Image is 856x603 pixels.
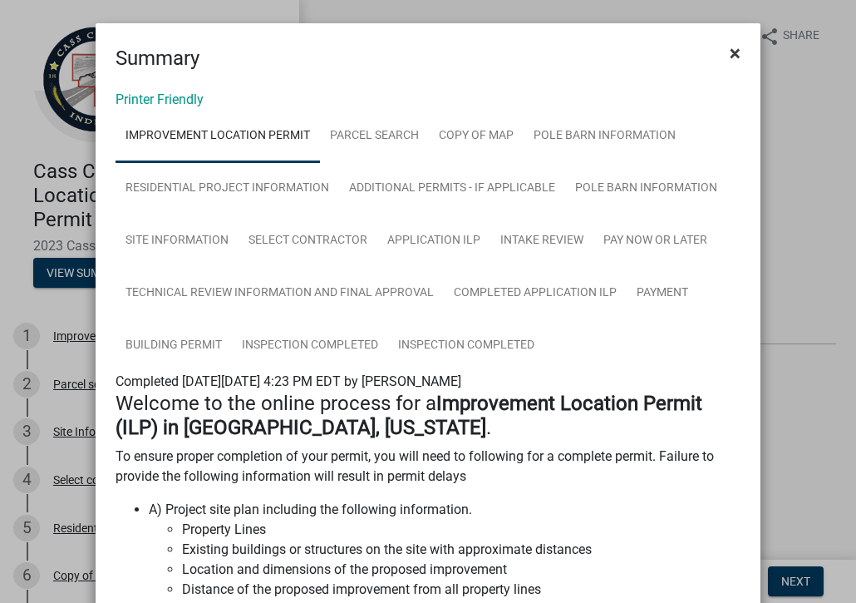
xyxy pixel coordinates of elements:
a: Pole Barn Information [524,110,686,163]
a: Building Permit [116,319,232,373]
a: Parcel search [320,110,429,163]
li: Property Lines [182,520,740,540]
a: Pay now or later [593,215,717,268]
h4: Welcome to the online process for a . [116,392,740,440]
a: Residential Project Information [116,162,339,215]
a: Printer Friendly [116,91,204,107]
a: Payment [627,267,698,320]
a: Technical Review Information and Final Approval [116,267,444,320]
button: Close [716,30,754,77]
a: Select contractor [239,215,377,268]
a: Pole Barn Information [565,162,727,215]
li: Distance of the proposed improvement from all property lines [182,580,740,600]
a: Site Information [116,215,239,268]
a: Completed Application ILP [444,267,627,320]
a: Additional Permits - If Applicable [339,162,565,215]
h4: Summary [116,43,199,73]
a: Improvement Location Permit [116,110,320,163]
strong: Improvement Location Permit (ILP) in [GEOGRAPHIC_DATA], [US_STATE] [116,392,702,439]
span: × [730,42,740,65]
a: Copy of map [429,110,524,163]
a: Application ILP [377,215,490,268]
li: Location and dimensions of the proposed improvement [182,560,740,580]
a: Inspection Completed [232,319,388,373]
a: Intake Review [490,215,593,268]
span: Completed [DATE][DATE] 4:23 PM EDT by [PERSON_NAME] [116,373,461,389]
li: Existing buildings or structures on the site with approximate distances [182,540,740,560]
p: To ensure proper completion of your permit, you will need to following for a complete permit. Fai... [116,447,740,487]
a: Inspection Completed [388,319,544,373]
